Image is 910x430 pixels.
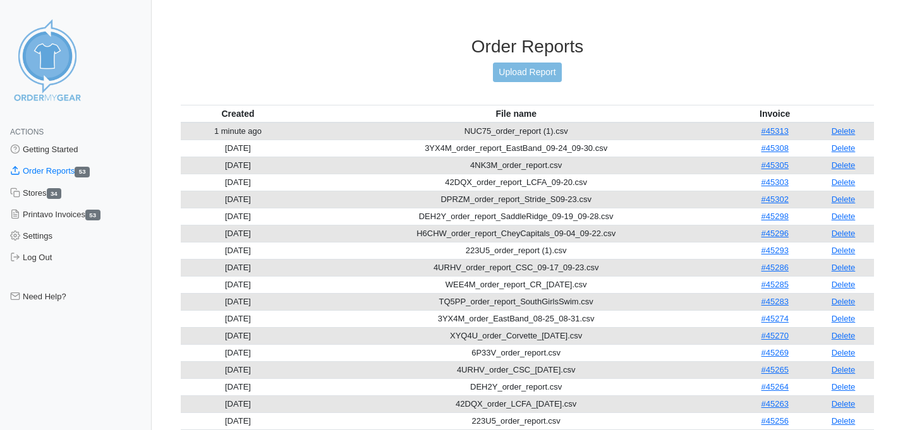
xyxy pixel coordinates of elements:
a: #45263 [761,399,789,409]
td: 223U5_order_report.csv [295,412,737,429]
td: [DATE] [181,225,295,242]
a: #45265 [761,365,789,374]
a: #45270 [761,331,789,340]
td: [DATE] [181,378,295,395]
a: Delete [832,263,856,272]
span: 34 [47,188,62,199]
td: [DATE] [181,259,295,276]
td: DPRZM_order_report_Stride_S09-23.csv [295,191,737,208]
td: 3YX4M_order_report_EastBand_09-24_09-30.csv [295,140,737,157]
a: Delete [832,348,856,357]
a: #45269 [761,348,789,357]
td: 4URHV_order_CSC_[DATE].csv [295,361,737,378]
a: Delete [832,212,856,221]
a: #45305 [761,160,789,170]
th: Invoice [737,105,813,122]
a: Delete [832,314,856,323]
td: 223U5_order_report (1).csv [295,242,737,259]
td: DEH2Y_order_report_SaddleRidge_09-19_09-28.csv [295,208,737,225]
td: [DATE] [181,157,295,174]
td: WEE4M_order_report_CR_[DATE].csv [295,276,737,293]
td: H6CHW_order_report_CheyCapitals_09-04_09-22.csv [295,225,737,242]
h3: Order Reports [181,36,874,57]
a: #45283 [761,297,789,306]
td: [DATE] [181,208,295,225]
a: #45293 [761,246,789,255]
td: 6P33V_order_report.csv [295,344,737,361]
a: Delete [832,126,856,136]
td: [DATE] [181,327,295,344]
a: Delete [832,331,856,340]
td: 42DQX_order_report_LCFA_09-20.csv [295,174,737,191]
a: #45286 [761,263,789,272]
a: #45274 [761,314,789,323]
a: Delete [832,382,856,391]
td: [DATE] [181,140,295,157]
td: DEH2Y_order_report.csv [295,378,737,395]
a: Delete [832,246,856,255]
a: Delete [832,143,856,153]
a: Delete [832,160,856,170]
span: Actions [10,128,44,136]
th: Created [181,105,295,122]
td: [DATE] [181,293,295,310]
a: #45302 [761,194,789,204]
td: [DATE] [181,242,295,259]
a: Delete [832,399,856,409]
td: [DATE] [181,276,295,293]
td: 42DQX_order_LCFA_[DATE].csv [295,395,737,412]
td: [DATE] [181,361,295,378]
td: 3YX4M_order_EastBand_08-25_08-31.csv [295,310,737,327]
td: TQ5PP_order_report_SouthGirlsSwim.csv [295,293,737,310]
td: 4URHV_order_report_CSC_09-17_09-23.csv [295,259,737,276]
td: [DATE] [181,310,295,327]
td: [DATE] [181,174,295,191]
td: [DATE] [181,191,295,208]
a: Delete [832,365,856,374]
td: 4NK3M_order_report.csv [295,157,737,174]
a: Delete [832,177,856,187]
span: 53 [75,167,90,177]
td: 1 minute ago [181,122,295,140]
a: Upload Report [493,63,561,82]
td: [DATE] [181,344,295,361]
a: Delete [832,229,856,238]
a: Delete [832,280,856,289]
td: XYQ4U_order_Corvette_[DATE].csv [295,327,737,344]
td: NUC75_order_report (1).csv [295,122,737,140]
a: #45303 [761,177,789,187]
a: #45285 [761,280,789,289]
td: [DATE] [181,412,295,429]
a: #45308 [761,143,789,153]
a: Delete [832,194,856,204]
a: Delete [832,297,856,306]
span: 53 [85,210,100,220]
a: #45313 [761,126,789,136]
a: #45256 [761,416,789,426]
a: #45298 [761,212,789,221]
a: Delete [832,416,856,426]
a: #45264 [761,382,789,391]
a: #45296 [761,229,789,238]
td: [DATE] [181,395,295,412]
th: File name [295,105,737,122]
